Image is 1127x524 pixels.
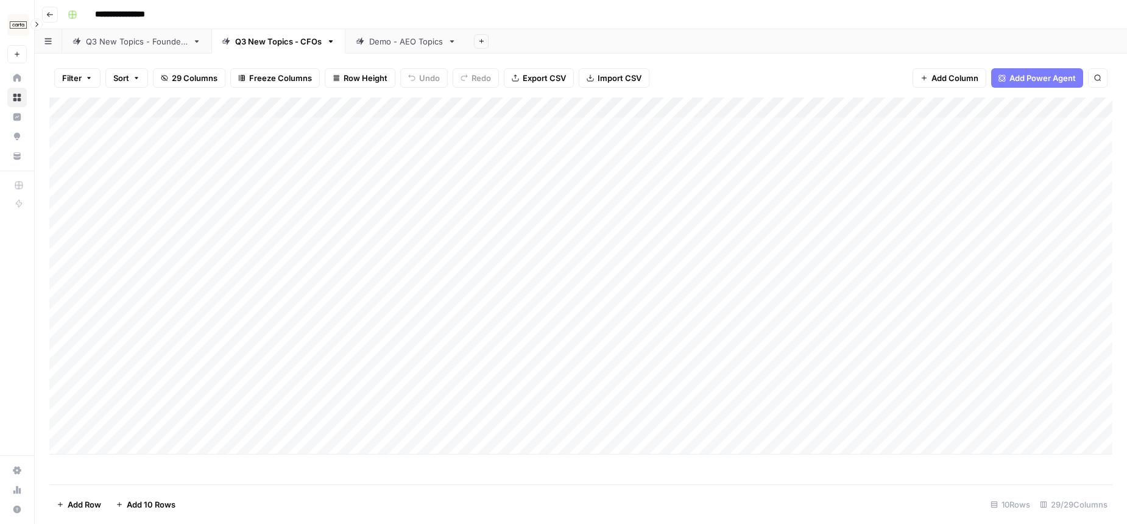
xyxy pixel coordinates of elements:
[211,29,345,54] a: Q3 New Topics - CFOs
[7,461,27,480] a: Settings
[7,107,27,127] a: Insights
[913,68,986,88] button: Add Column
[105,68,148,88] button: Sort
[344,72,387,84] span: Row Height
[7,480,27,500] a: Usage
[991,68,1083,88] button: Add Power Agent
[472,72,491,84] span: Redo
[7,88,27,107] a: Browse
[68,498,101,511] span: Add Row
[1009,72,1076,84] span: Add Power Agent
[62,72,82,84] span: Filter
[523,72,566,84] span: Export CSV
[325,68,395,88] button: Row Height
[579,68,649,88] button: Import CSV
[86,35,188,48] div: Q3 New Topics - Founders
[419,72,440,84] span: Undo
[127,498,175,511] span: Add 10 Rows
[7,10,27,40] button: Workspace: Carta
[230,68,320,88] button: Freeze Columns
[7,14,29,36] img: Carta Logo
[7,500,27,519] button: Help + Support
[7,68,27,88] a: Home
[113,72,129,84] span: Sort
[400,68,448,88] button: Undo
[1035,495,1112,514] div: 29/29 Columns
[504,68,574,88] button: Export CSV
[986,495,1035,514] div: 10 Rows
[345,29,467,54] a: Demo - AEO Topics
[7,146,27,166] a: Your Data
[153,68,225,88] button: 29 Columns
[49,495,108,514] button: Add Row
[7,127,27,146] a: Opportunities
[235,35,322,48] div: Q3 New Topics - CFOs
[931,72,978,84] span: Add Column
[108,495,183,514] button: Add 10 Rows
[172,72,217,84] span: 29 Columns
[249,72,312,84] span: Freeze Columns
[54,68,101,88] button: Filter
[369,35,443,48] div: Demo - AEO Topics
[453,68,499,88] button: Redo
[598,72,641,84] span: Import CSV
[62,29,211,54] a: Q3 New Topics - Founders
